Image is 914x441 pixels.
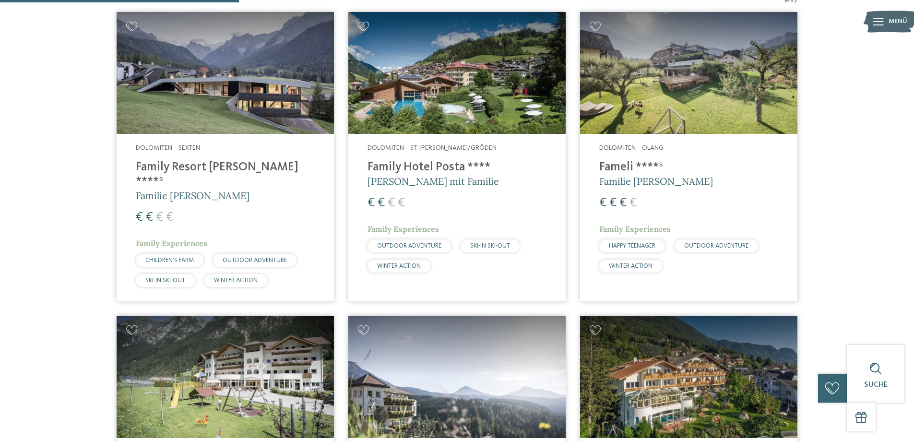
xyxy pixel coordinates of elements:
[580,12,797,301] a: Familienhotels gesucht? Hier findet ihr die besten! Dolomiten – Olang Fameli ****ˢ Familie [PERSO...
[609,243,655,249] span: HAPPY TEENAGER
[599,224,671,234] span: Family Experiences
[388,197,395,209] span: €
[136,238,207,248] span: Family Experiences
[117,12,334,301] a: Familienhotels gesucht? Hier findet ihr die besten! Dolomiten – Sexten Family Resort [PERSON_NAME...
[348,12,566,134] img: Familienhotels gesucht? Hier findet ihr die besten!
[580,316,797,438] img: Family Hotel Gutenberg ****
[156,211,163,224] span: €
[619,197,627,209] span: €
[368,160,546,175] h4: Family Hotel Posta ****
[348,316,566,438] img: Adventure Family Hotel Maria ****
[166,211,173,224] span: €
[377,243,441,249] span: OUTDOOR ADVENTURE
[145,277,185,284] span: SKI-IN SKI-OUT
[684,243,748,249] span: OUTDOOR ADVENTURE
[609,263,653,269] span: WINTER ACTION
[580,12,797,134] img: Familienhotels gesucht? Hier findet ihr die besten!
[214,277,258,284] span: WINTER ACTION
[145,257,194,263] span: CHILDREN’S FARM
[599,175,713,187] span: Familie [PERSON_NAME]
[136,190,249,202] span: Familie [PERSON_NAME]
[629,197,637,209] span: €
[146,211,153,224] span: €
[348,12,566,301] a: Familienhotels gesucht? Hier findet ihr die besten! Dolomiten – St. [PERSON_NAME]/Gröden Family H...
[117,316,334,438] img: Kinderparadies Alpin ***ˢ
[599,197,606,209] span: €
[136,160,315,189] h4: Family Resort [PERSON_NAME] ****ˢ
[864,381,888,389] span: Suche
[609,197,617,209] span: €
[368,224,439,234] span: Family Experiences
[368,197,375,209] span: €
[368,175,499,187] span: [PERSON_NAME] mit Familie
[136,144,200,151] span: Dolomiten – Sexten
[223,257,287,263] span: OUTDOOR ADVENTURE
[378,197,385,209] span: €
[599,144,664,151] span: Dolomiten – Olang
[136,211,143,224] span: €
[117,12,334,134] img: Family Resort Rainer ****ˢ
[470,243,510,249] span: SKI-IN SKI-OUT
[368,144,497,151] span: Dolomiten – St. [PERSON_NAME]/Gröden
[377,263,421,269] span: WINTER ACTION
[398,197,405,209] span: €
